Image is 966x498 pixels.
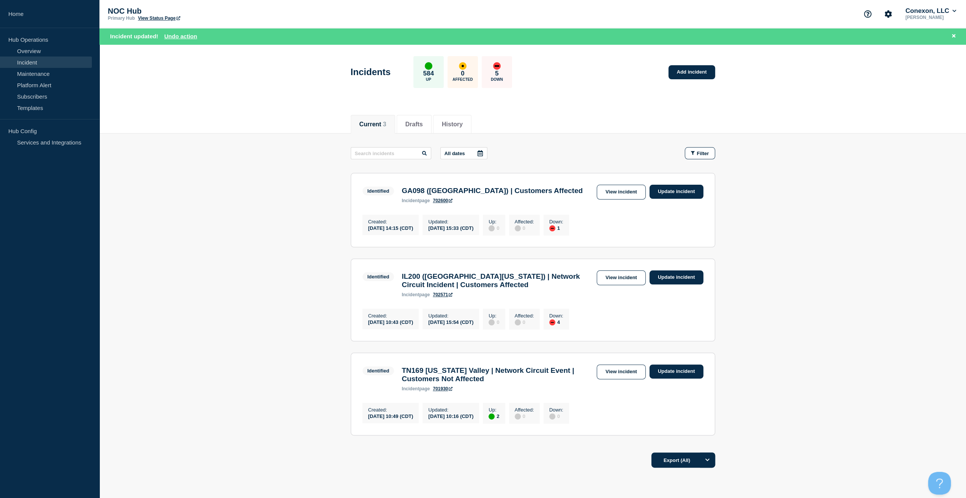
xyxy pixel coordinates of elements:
[428,225,473,231] div: [DATE] 15:33 (CDT)
[515,319,521,325] div: disabled
[402,198,419,203] span: incident
[489,413,495,419] div: up
[515,219,534,225] p: Affected :
[515,225,534,231] div: 0
[368,407,413,413] p: Created :
[489,225,499,231] div: 0
[425,62,432,70] div: up
[108,16,135,21] p: Primary Hub
[649,185,703,199] a: Update incident
[928,472,951,495] iframe: Help Scout Beacon - Open
[489,219,499,225] p: Up :
[428,413,473,419] div: [DATE] 10:16 (CDT)
[402,292,419,297] span: incident
[108,7,260,16] p: NOC Hub
[452,77,473,82] p: Affected
[597,185,646,200] a: View incident
[423,70,434,77] p: 584
[515,319,534,325] div: 0
[700,452,715,468] button: Options
[362,366,394,375] span: Identified
[491,77,503,82] p: Down
[444,151,465,156] p: All dates
[489,407,499,413] p: Up :
[362,187,394,195] span: Identified
[549,313,563,319] p: Down :
[368,313,413,319] p: Created :
[138,16,180,21] a: View Status Page
[368,413,413,419] div: [DATE] 10:49 (CDT)
[461,70,464,77] p: 0
[515,407,534,413] p: Affected :
[489,313,499,319] p: Up :
[351,147,431,159] input: Search incidents
[549,319,555,325] div: down
[549,407,563,413] p: Down :
[433,198,452,203] a: 702600
[685,147,715,159] button: Filter
[433,292,452,297] a: 702571
[489,413,499,419] div: 2
[515,413,521,419] div: disabled
[649,270,703,284] a: Update incident
[164,33,197,39] button: Undo action
[549,225,555,231] div: down
[368,225,413,231] div: [DATE] 14:15 (CDT)
[697,151,709,156] span: Filter
[368,219,413,225] p: Created :
[549,225,563,231] div: 1
[383,121,386,127] span: 3
[549,219,563,225] p: Down :
[515,413,534,419] div: 0
[368,319,413,325] div: [DATE] 10:43 (CDT)
[597,270,646,285] a: View incident
[549,413,555,419] div: disabled
[362,272,394,281] span: Identified
[405,121,423,128] button: Drafts
[428,319,473,325] div: [DATE] 15:54 (CDT)
[440,147,487,159] button: All dates
[493,62,501,70] div: down
[549,319,563,325] div: 4
[651,452,715,468] button: Export (All)
[426,77,431,82] p: Up
[428,313,473,319] p: Updated :
[459,62,466,70] div: affected
[402,386,430,391] p: page
[110,33,158,39] span: Incident updated!
[402,198,430,203] p: page
[489,319,495,325] div: disabled
[402,272,593,289] h3: IL200 ([GEOGRAPHIC_DATA][US_STATE]) | Network Circuit Incident | Customers Affected
[359,121,386,128] button: Current 3
[495,70,498,77] p: 5
[549,413,563,419] div: 0
[904,15,958,20] p: [PERSON_NAME]
[442,121,463,128] button: History
[402,187,583,195] h3: GA098 ([GEOGRAPHIC_DATA]) | Customers Affected
[515,313,534,319] p: Affected :
[515,225,521,231] div: disabled
[668,65,715,79] a: Add incident
[904,7,958,15] button: Conexon, LLC
[402,292,430,297] p: page
[402,386,419,391] span: incident
[649,364,703,379] a: Update incident
[402,366,593,383] h3: TN169 [US_STATE] Valley | Network Circuit Event | Customers Not Affected
[428,407,473,413] p: Updated :
[880,6,896,22] button: Account settings
[489,225,495,231] div: disabled
[351,67,391,77] h1: Incidents
[433,386,452,391] a: 701930
[428,219,473,225] p: Updated :
[597,364,646,379] a: View incident
[489,319,499,325] div: 0
[860,6,876,22] button: Support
